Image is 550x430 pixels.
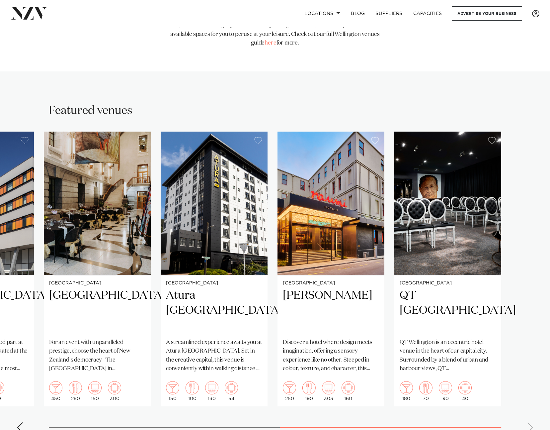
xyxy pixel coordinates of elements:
[458,381,472,401] div: 40
[166,338,262,373] p: A streamlined experience awaits you at Atura [GEOGRAPHIC_DATA]. Set in the creative capital, this...
[88,381,102,394] img: theatre.png
[408,6,447,21] a: Capacities
[400,381,413,394] img: cocktail.png
[277,132,384,406] a: [GEOGRAPHIC_DATA] [PERSON_NAME] Discover a hotel where design meets imagination, offering a senso...
[108,381,121,394] img: meeting.png
[44,132,151,406] a: [GEOGRAPHIC_DATA] [GEOGRAPHIC_DATA] For an event with unparalleled prestige, choose the heart of ...
[452,6,522,21] a: Advertise your business
[283,381,296,394] img: cocktail.png
[49,103,132,118] h2: Featured venues
[394,132,501,406] a: [GEOGRAPHIC_DATA] QT [GEOGRAPHIC_DATA] QT Wellington is an eccentric hotel venue in the heart of ...
[346,6,370,21] a: BLOG
[265,40,276,46] a: here
[277,132,384,406] swiper-slide: 7 / 8
[108,381,121,401] div: 300
[225,381,238,394] img: meeting.png
[166,381,179,401] div: 150
[283,281,379,286] small: [GEOGRAPHIC_DATA]
[205,381,218,394] img: theatre.png
[419,381,432,394] img: dining.png
[400,338,496,373] p: QT Wellington is an eccentric hotel venue in the heart of our capital city. Surrounded by a blend...
[322,381,335,394] img: theatre.png
[283,338,379,373] p: Discover a hotel where design meets imagination, offering a sensory experience like no other. Ste...
[44,132,151,406] swiper-slide: 5 / 8
[439,381,452,394] img: theatre.png
[322,381,335,401] div: 303
[161,132,268,406] swiper-slide: 6 / 8
[49,381,62,394] img: cocktail.png
[186,381,199,394] img: dining.png
[283,381,296,401] div: 250
[400,288,496,333] h2: QT [GEOGRAPHIC_DATA]
[166,381,179,394] img: cocktail.png
[161,132,268,406] a: [GEOGRAPHIC_DATA] Atura [GEOGRAPHIC_DATA] A streamlined experience awaits you at Atura [GEOGRAPHI...
[49,288,145,333] h2: [GEOGRAPHIC_DATA]
[302,381,316,401] div: 190
[283,288,379,333] h2: [PERSON_NAME]
[342,381,355,394] img: meeting.png
[458,381,472,394] img: meeting.png
[49,338,145,373] p: For an event with unparalleled prestige, choose the heart of New Zealand's democracy - The [GEOGR...
[299,6,346,21] a: Locations
[225,381,238,401] div: 54
[400,381,413,401] div: 180
[88,381,102,401] div: 150
[302,381,316,394] img: dining.png
[370,6,408,21] a: SUPPLIERS
[166,288,262,333] h2: Atura [GEOGRAPHIC_DATA]
[69,381,82,401] div: 280
[69,381,82,394] img: dining.png
[166,281,262,286] small: [GEOGRAPHIC_DATA]
[186,381,199,401] div: 100
[400,281,496,286] small: [GEOGRAPHIC_DATA]
[342,381,355,401] div: 160
[11,7,47,19] img: nzv-logo.png
[49,381,62,401] div: 450
[419,381,432,401] div: 70
[49,281,145,286] small: [GEOGRAPHIC_DATA]
[394,132,501,406] swiper-slide: 8 / 8
[205,381,218,401] div: 130
[439,381,452,401] div: 90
